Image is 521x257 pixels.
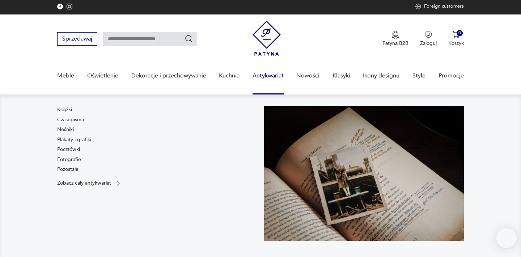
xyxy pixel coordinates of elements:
[219,62,240,90] a: Kuchnia
[57,126,74,133] a: Nośniki
[253,62,284,90] a: Antykwariat
[448,40,464,47] p: Koszyk
[67,4,72,9] img: Facebook
[448,31,464,47] button: 0Koszyk
[452,31,459,38] img: Ikona koszyka
[296,62,319,90] a: Nowości
[382,31,408,47] button: Patyna B2B
[185,34,193,43] button: Szukaj
[57,106,72,113] a: Książki
[87,62,118,90] a: Oświetlenie
[363,62,399,90] a: Ikony designu
[420,31,437,47] button: Zaloguj
[392,31,399,39] img: Ikona medalu
[57,37,97,42] a: Sprzedawaj
[57,156,81,163] a: Fotografie
[457,30,463,36] div: 0
[57,181,111,185] p: Zobacz cały antykwariat
[57,62,74,90] a: Meble
[57,136,91,143] a: Plakaty i grafiki
[382,40,408,47] p: Patyna B2B
[131,62,206,90] a: Dekoracje i przechowywanie
[57,166,79,173] a: Pozostałe
[424,4,464,9] p: Foreign customers
[57,32,97,46] button: Sprzedawaj
[412,62,425,90] a: Style
[57,4,63,9] img: Facebook
[253,21,281,56] img: Patyna - sklep z meblami i dekoracjami vintage
[57,180,122,187] a: Zobacz cały antykwariat
[382,31,408,47] a: Ikona medaluPatyna B2B
[425,31,432,38] img: Ikonka użytkownika
[332,62,350,90] a: Klasyki
[496,228,517,248] iframe: Smartsupp widget button
[57,116,84,123] a: Czasopisma
[57,146,80,153] a: Pocztówki
[420,40,437,47] p: Zaloguj
[264,106,464,241] img: c8a9187830f37f141118a59c8d49ce82.jpg
[439,62,464,90] a: Promocje
[415,4,464,9] a: Foreign customers
[415,4,421,9] img: Ikona świata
